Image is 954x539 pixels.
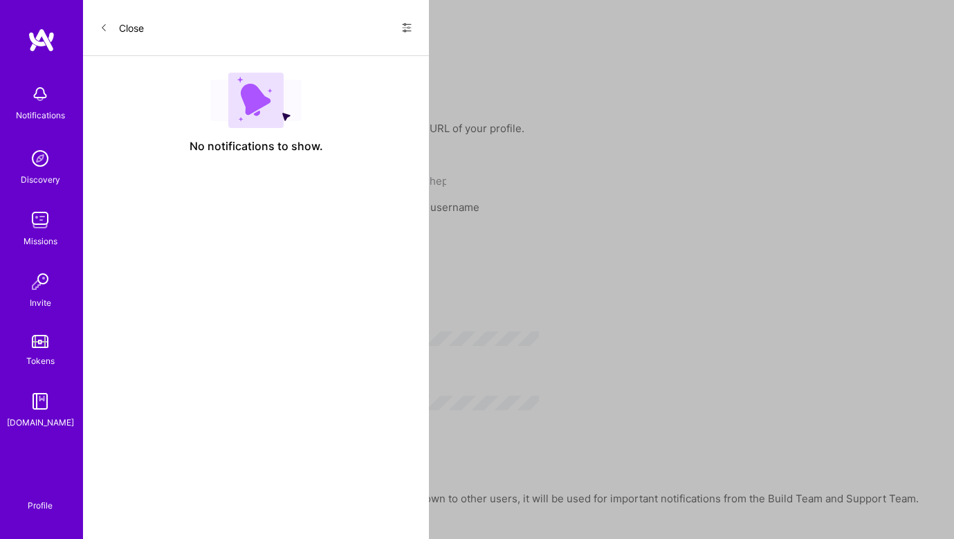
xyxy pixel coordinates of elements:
[26,80,54,108] img: bell
[26,354,55,368] div: Tokens
[32,335,48,348] img: tokens
[28,498,53,511] div: Profile
[26,206,54,234] img: teamwork
[21,172,60,187] div: Discovery
[23,484,57,511] a: Profile
[190,139,323,154] span: No notifications to show.
[26,145,54,172] img: discovery
[16,108,65,122] div: Notifications
[26,387,54,415] img: guide book
[100,17,144,39] button: Close
[210,73,302,128] img: empty
[28,28,55,53] img: logo
[26,268,54,295] img: Invite
[30,295,51,310] div: Invite
[24,234,57,248] div: Missions
[7,415,74,430] div: [DOMAIN_NAME]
